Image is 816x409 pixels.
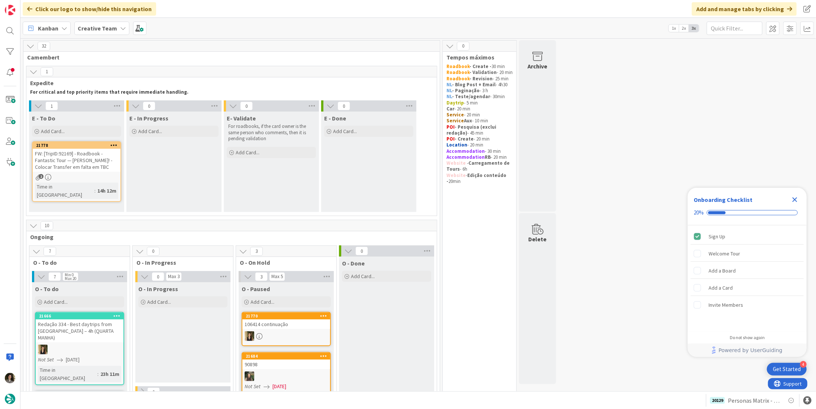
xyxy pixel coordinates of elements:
[446,54,507,61] span: Tempos máximos
[773,365,801,373] div: Get Started
[446,124,513,136] p: - 45 min
[446,160,466,166] strong: Website
[236,149,259,156] span: Add Card...
[38,345,48,354] img: SP
[728,396,781,405] span: Personas Matrix - Definir Locations [GEOGRAPHIC_DATA]
[227,115,256,122] span: E- Validate
[94,187,96,195] span: :
[5,394,15,404] img: avatar
[446,118,513,124] p: - 10 min
[692,2,797,16] div: Add and manage tabs by clicking
[446,112,513,118] p: - 20 min
[470,63,491,70] strong: - Create -
[709,249,740,258] div: Welcome Tour
[240,259,327,266] span: O - On Hold
[242,353,330,369] div: 2168490898
[129,115,168,122] span: E - In Progress
[250,247,263,256] span: 3
[245,383,261,390] i: Not Set
[452,87,480,94] strong: - Paginação
[470,69,497,75] strong: - Validation
[33,142,120,172] div: 21778FW: [TripID:92169] - Roadbook - Fantastic Tour — [PERSON_NAME]! - Colocar Transfer em falta ...
[446,100,464,106] strong: Daytrip
[446,69,470,75] strong: Roadbook
[242,319,330,329] div: 106414 continuação
[446,81,452,88] strong: NL
[38,366,97,382] div: Time in [GEOGRAPHIC_DATA]
[709,232,725,241] div: Sign Up
[351,273,375,280] span: Add Card...
[446,173,513,185] p: - 20min
[446,142,513,148] p: - 20 min
[168,275,180,278] div: Max 3
[136,259,224,266] span: O - In Progress
[242,353,330,360] div: 21684
[30,79,428,87] span: Expedite
[485,154,491,160] strong: RB
[138,285,178,293] span: O - In Progress
[39,313,123,319] div: 21666
[342,260,365,267] span: O - Done
[242,360,330,369] div: 90898
[138,128,162,135] span: Add Card...
[272,383,286,390] span: [DATE]
[143,102,155,110] span: 0
[688,225,807,330] div: Checklist items
[32,115,55,122] span: E - To Do
[66,356,80,364] span: [DATE]
[23,2,156,16] div: Click our logo to show/hide this navigation
[242,352,331,396] a: 2168490898IGNot Set[DATE]
[446,94,513,100] p: - 30min
[446,88,513,94] p: - 3 h
[242,331,330,341] div: SP
[355,247,368,255] span: 0
[152,272,164,281] span: 0
[78,25,117,32] b: Creative Team
[41,221,53,230] span: 10
[691,344,803,357] a: Powered by UserGuiding
[30,89,188,95] strong: For critical and top priority items that require immediate handling.
[691,280,804,296] div: Add a Card is incomplete.
[446,106,513,112] p: - 20 min
[242,371,330,381] div: IG
[65,273,74,277] div: Min 0
[33,259,120,266] span: O - To do
[446,93,452,100] strong: NL
[38,356,54,363] i: Not Set
[688,188,807,357] div: Checklist Container
[446,112,464,118] strong: Service
[240,102,253,110] span: 0
[446,124,455,130] strong: POI
[43,247,56,256] span: 7
[44,299,68,305] span: Add Card...
[5,373,15,383] img: MS
[446,160,511,172] strong: Carregamento de Tours
[96,187,118,195] div: 14h 12m
[246,313,330,319] div: 21770
[333,128,357,135] span: Add Card...
[446,148,513,154] p: - 30 min
[529,235,547,244] div: Delete
[694,209,704,216] div: 20%
[719,346,783,355] span: Powered by UserGuiding
[446,75,470,82] strong: Roadbook
[689,25,699,32] span: 3x
[65,277,76,280] div: Max 20
[709,300,743,309] div: Invite Members
[446,63,470,70] strong: Roadbook
[36,345,123,354] div: SP
[35,312,124,385] a: 21666Redação 334 - Best daytrips from [GEOGRAPHIC_DATA] – 4h (QUARTA MANHA)SPNot Set[DATE]Time in...
[707,22,762,35] input: Quick Filter...
[147,299,171,305] span: Add Card...
[446,148,485,154] strong: Accommodation
[446,87,452,94] strong: NL
[730,335,765,341] div: Do not show again
[691,263,804,279] div: Add a Board is incomplete.
[691,245,804,262] div: Welcome Tour is incomplete.
[38,24,58,33] span: Kanban
[446,154,485,160] strong: Accommodation
[338,102,350,110] span: 0
[32,141,121,202] a: 21778FW: [TripID:92169] - Roadbook - Fantastic Tour — [PERSON_NAME]! - Colocar Transfer em falta ...
[33,149,120,172] div: FW: [TripID:92169] - Roadbook - Fantastic Tour — [PERSON_NAME]! - Colocar Transfer em falta em TBC
[694,195,752,204] div: Onboarding Checklist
